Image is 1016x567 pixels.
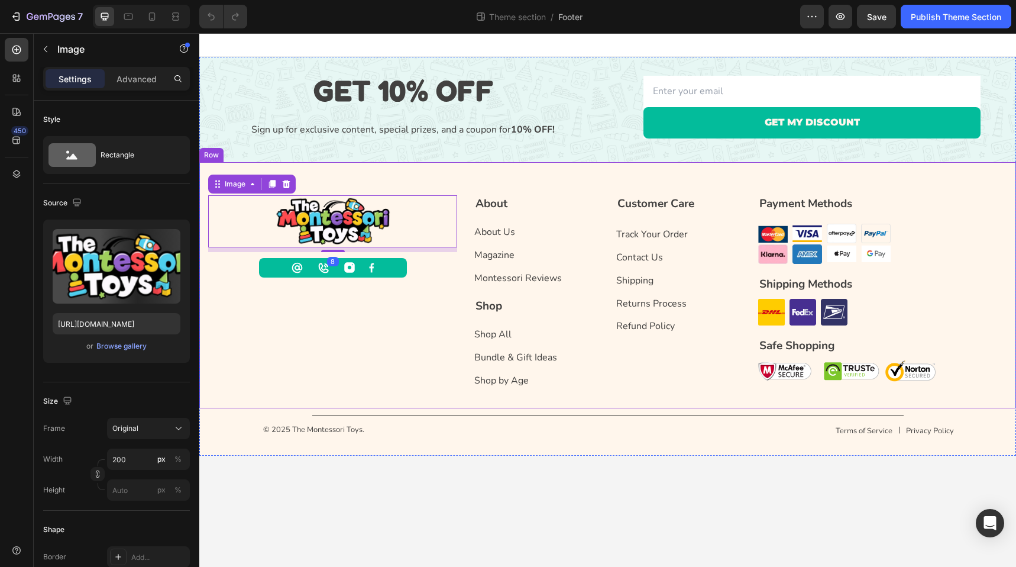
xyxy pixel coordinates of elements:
strong: Customer Care [418,163,495,178]
button: px [171,483,185,497]
span: Theme section [487,11,548,23]
button: Browse gallery [96,340,147,352]
label: Height [43,485,65,495]
button: GET MY DISCOUNT [444,74,781,105]
button: px [171,452,185,466]
img: gempages_543138185857729782-81fc5a5d-911f-4382-b5d6-6205195cd553.png [559,327,736,349]
iframe: Design area [199,33,1016,567]
a: Returns Process [417,262,487,279]
a: Montessori Reviews [275,237,363,254]
div: Shape [43,524,64,535]
div: Add... [131,552,187,563]
label: Frame [43,423,65,434]
strong: 10% OFF! [312,90,355,103]
a: Bundle & Gift Ideas [275,316,358,333]
img: Alt Image [145,229,156,240]
div: % [174,454,182,465]
div: Border [43,552,66,562]
input: px% [107,479,190,501]
div: Open Intercom Messenger [976,509,1004,537]
img: gempages_543138185857729782-30900a85-c275-4b61-ae5e-c9c50fdaf74a.webp [627,191,657,210]
a: Contact Us [417,216,464,233]
a: Track Your Order [417,193,488,210]
div: Undo/Redo [199,5,247,28]
img: gempages_543138185857729782-d02e535f-0fd4-4444-b98b-c1e3d9c2ae8f.webp [559,211,588,231]
a: Refund Policy [417,285,475,302]
span: or [86,339,93,353]
img: gempages_543138185857729782-04c7d2d7-a7a8-4f4b-ab35-024666402b1a.png [559,192,588,210]
a: Shop All [275,293,312,310]
span: Save [867,12,886,22]
strong: Shop [276,265,303,281]
div: Source [43,195,84,211]
p: Settings [59,73,92,85]
strong: Payment Methods [560,163,653,178]
a: Shipping [417,239,454,256]
img: gempages_543138185857729782-2985905b-1b73-4633-a531-c9b8f5603bcf.webp [75,162,193,214]
input: https://example.com/image.jpg [53,313,180,334]
p: Image [57,42,158,56]
div: 8 [128,224,140,233]
img: gempages_543138185857729782-1aef057e-977f-4bd4-bace-a4481db2a223.png [593,192,623,209]
img: gempages_543138185857729782-8b9489c5-7d3c-4aed-a2c5-d26f328c5141.png [627,212,657,229]
img: gempages_543138185857729782-1dd28199-21ae-4d94-8ded-fbaa6c68ec8d.webp [593,211,623,231]
img: preview-image [53,229,180,304]
button: % [154,483,169,497]
img: gempages_543138185857729782-151773be-62f4-4fe2-99d0-fd7494f2f1a9.png [662,212,691,229]
input: Enter your email [444,43,781,74]
p: Advanced [117,73,157,85]
div: GET MY DISCOUNT [565,81,661,98]
div: Browse gallery [96,341,147,352]
img: gempages_543138185857729782-3db1b7ce-b409-490a-90e8-2cda2ef16f68.webp [662,191,691,210]
a: Magazine [275,214,315,231]
strong: Shipping Methods [560,243,653,259]
img: Alt Image [170,230,175,239]
button: Publish Theme Section [901,5,1011,28]
a: Shop by Age [275,339,329,356]
button: % [154,452,169,466]
button: Save [857,5,896,28]
div: px [157,454,166,465]
strong: About [276,163,308,178]
input: px% [107,449,190,470]
p: © 2025 The Montessori Toys. [64,391,399,403]
a: Privacy Policy [707,391,755,405]
span: / [551,11,554,23]
a: Image Title [170,230,175,239]
button: 7 [5,5,88,28]
a: About Us [275,191,316,208]
div: Size [43,394,75,410]
div: Style [43,114,60,125]
label: Width [43,454,63,465]
div: % [174,485,182,495]
a: Image Title [145,229,156,240]
div: px [157,485,166,495]
div: Rectangle [101,141,173,169]
span: Original [112,423,138,434]
div: Publish Theme Section [911,11,1001,23]
div: Row [2,117,22,127]
div: 450 [11,126,28,136]
p: | [699,391,701,403]
a: Terms of Service [636,391,693,405]
span: Footer [558,11,583,23]
p: 7 [77,9,83,24]
button: Original [107,418,190,439]
strong: Safe Shopping [560,305,635,320]
div: Image [23,146,48,156]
